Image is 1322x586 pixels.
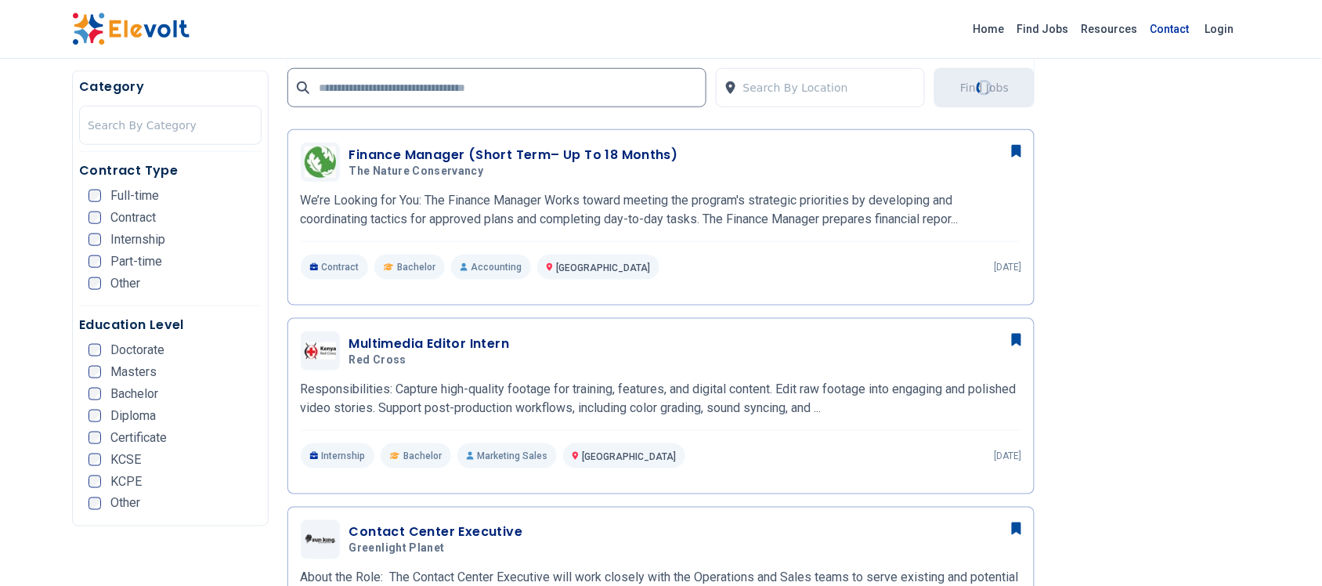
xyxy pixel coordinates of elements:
input: Internship [88,233,101,246]
a: The Nature ConservancyFinance Manager (Short Term– Up To 18 Months)The Nature ConservancyWe’re Lo... [301,143,1022,280]
span: Red cross [349,353,406,367]
span: Other [110,497,140,510]
h3: Multimedia Editor Intern [349,335,510,353]
a: Red crossMultimedia Editor InternRed crossResponsibilities: Capture high-quality footage for trai... [301,331,1022,468]
img: The Nature Conservancy [305,146,336,178]
iframe: Advertisement [1053,71,1250,541]
h5: Contract Type [79,161,262,180]
h5: Category [79,78,262,96]
span: Internship [110,233,165,246]
span: Doctorate [110,344,164,356]
p: Contract [301,255,369,280]
span: Contract [110,212,156,224]
input: KCPE [88,476,101,488]
input: Certificate [88,432,101,444]
p: [DATE] [994,450,1021,462]
h3: Contact Center Executive [349,523,523,542]
img: Greenlight Planet [305,534,336,544]
p: We’re Looking for You: The Finance Manager Works toward meeting the program's strategic prioritie... [301,191,1022,229]
span: Bachelor [110,388,158,400]
input: Full-time [88,190,101,202]
iframe: Chat Widget [1244,511,1322,586]
input: Doctorate [88,344,101,356]
h3: Finance Manager (Short Term– Up To 18 Months) [349,146,678,165]
a: Resources [1075,16,1144,42]
a: Find Jobs [1011,16,1075,42]
input: Bachelor [88,388,101,400]
span: Diploma [110,410,156,422]
h5: Education Level [79,316,262,335]
div: Loading... [976,79,993,96]
p: Accounting [451,255,531,280]
span: Masters [110,366,157,378]
input: Other [88,497,101,510]
span: Other [110,277,140,290]
a: Home [967,16,1011,42]
input: Other [88,277,101,290]
span: Bachelor [403,450,442,462]
span: Part-time [110,255,162,268]
span: Bachelor [397,261,435,273]
input: KCSE [88,454,101,466]
a: Contact [1144,16,1196,42]
p: [DATE] [994,261,1021,273]
a: Login [1196,13,1244,45]
input: Contract [88,212,101,224]
img: Elevolt [72,13,190,45]
span: [GEOGRAPHIC_DATA] [582,451,676,462]
span: The Nature Conservancy [349,165,484,179]
span: KCPE [110,476,142,488]
p: Responsibilities: Capture high-quality footage for training, features, and digital content. Edit ... [301,380,1022,418]
img: Red cross [305,342,336,360]
input: Masters [88,366,101,378]
p: Marketing Sales [457,443,557,468]
button: Find JobsLoading... [934,68,1035,107]
input: Part-time [88,255,101,268]
span: Certificate [110,432,167,444]
span: Full-time [110,190,159,202]
span: [GEOGRAPHIC_DATA] [556,262,650,273]
p: Internship [301,443,375,468]
span: Greenlight Planet [349,542,445,556]
span: KCSE [110,454,141,466]
input: Diploma [88,410,101,422]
